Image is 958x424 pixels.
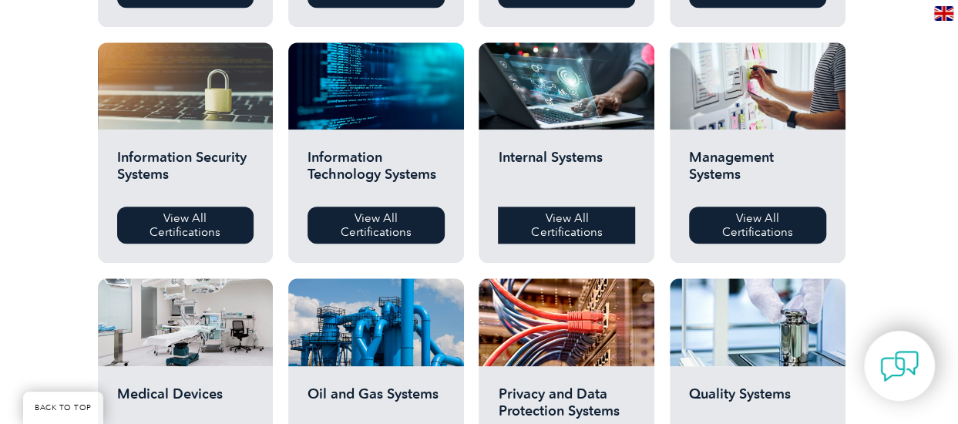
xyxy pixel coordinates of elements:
img: contact-chat.png [880,347,919,385]
h2: Internal Systems [498,149,635,195]
a: View All Certifications [689,207,826,244]
a: View All Certifications [117,207,254,244]
a: View All Certifications [498,207,635,244]
img: en [934,6,953,21]
a: View All Certifications [308,207,445,244]
h2: Information Technology Systems [308,149,445,195]
h2: Management Systems [689,149,826,195]
h2: Information Security Systems [117,149,254,195]
a: BACK TO TOP [23,392,103,424]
